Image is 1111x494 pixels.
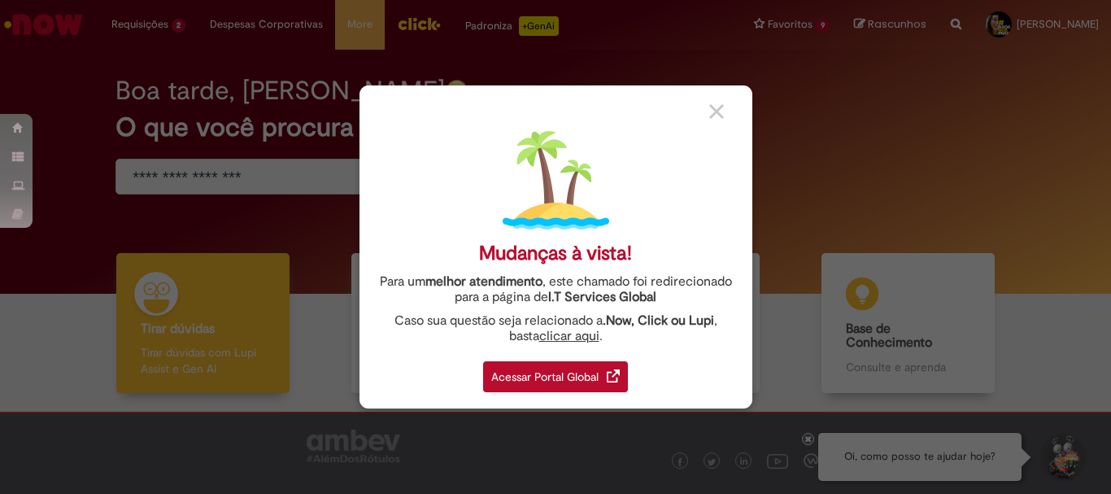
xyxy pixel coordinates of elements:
img: redirect_link.png [607,369,620,383]
strong: melhor atendimento [425,273,542,290]
div: Mudanças à vista! [479,242,632,265]
a: I.T Services Global [548,280,656,305]
div: Acessar Portal Global [483,361,628,392]
div: Para um , este chamado foi redirecionado para a página de [372,274,740,305]
a: clicar aqui [539,319,599,344]
img: close_button_grey.png [709,104,724,119]
a: Acessar Portal Global [483,352,628,392]
img: island.png [503,127,609,234]
strong: .Now, Click ou Lupi [603,313,714,329]
div: Caso sua questão seja relacionado a , basta . [372,313,740,344]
